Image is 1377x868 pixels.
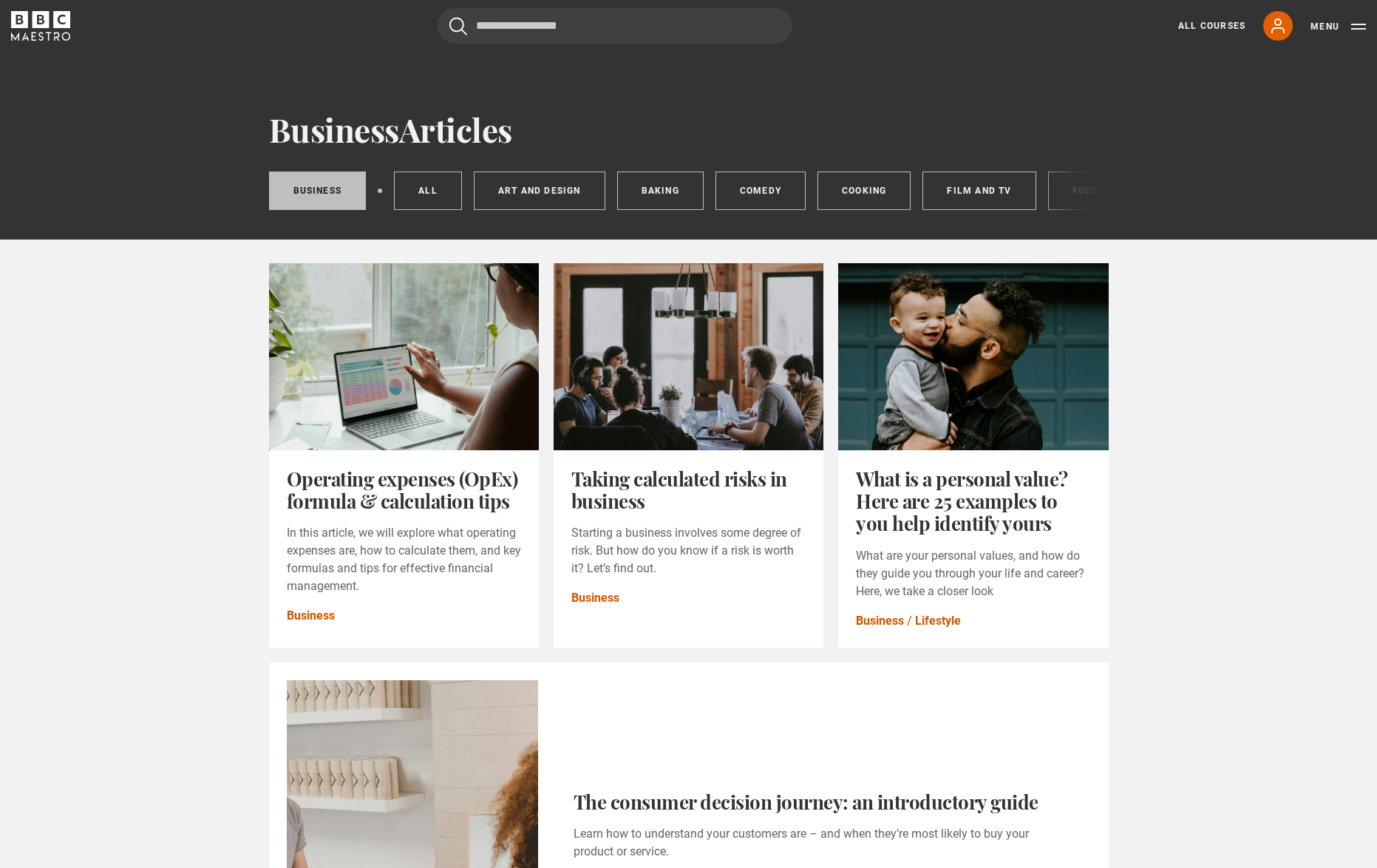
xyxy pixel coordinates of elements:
a: All Courses [1178,19,1245,33]
nav: Categories [269,172,1109,216]
input: Search [438,8,792,44]
span: Business [269,107,399,151]
a: All [394,172,462,210]
a: Taking calculated risks in business [571,466,787,514]
button: Submit the search query [449,17,467,35]
a: Business [571,589,619,607]
a: The consumer decision journey: an introductory guide [574,789,1038,815]
h1: Articles [269,111,1109,148]
a: Operating expenses (OpEx) formula & calculation tips [287,466,518,514]
svg: BBC Maestro [11,11,70,41]
a: Business [287,607,335,625]
a: Art and Design [474,172,605,210]
a: Comedy [715,172,806,210]
a: Business [856,612,904,630]
a: Business [269,172,367,210]
a: What is a personal value? Here are 25 examples to you help identify yours [856,466,1068,537]
a: Baking [617,172,704,210]
a: Cooking [817,172,911,210]
a: Lifestyle [915,612,961,630]
button: Toggle navigation [1310,19,1366,34]
a: Film and TV [922,172,1036,210]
